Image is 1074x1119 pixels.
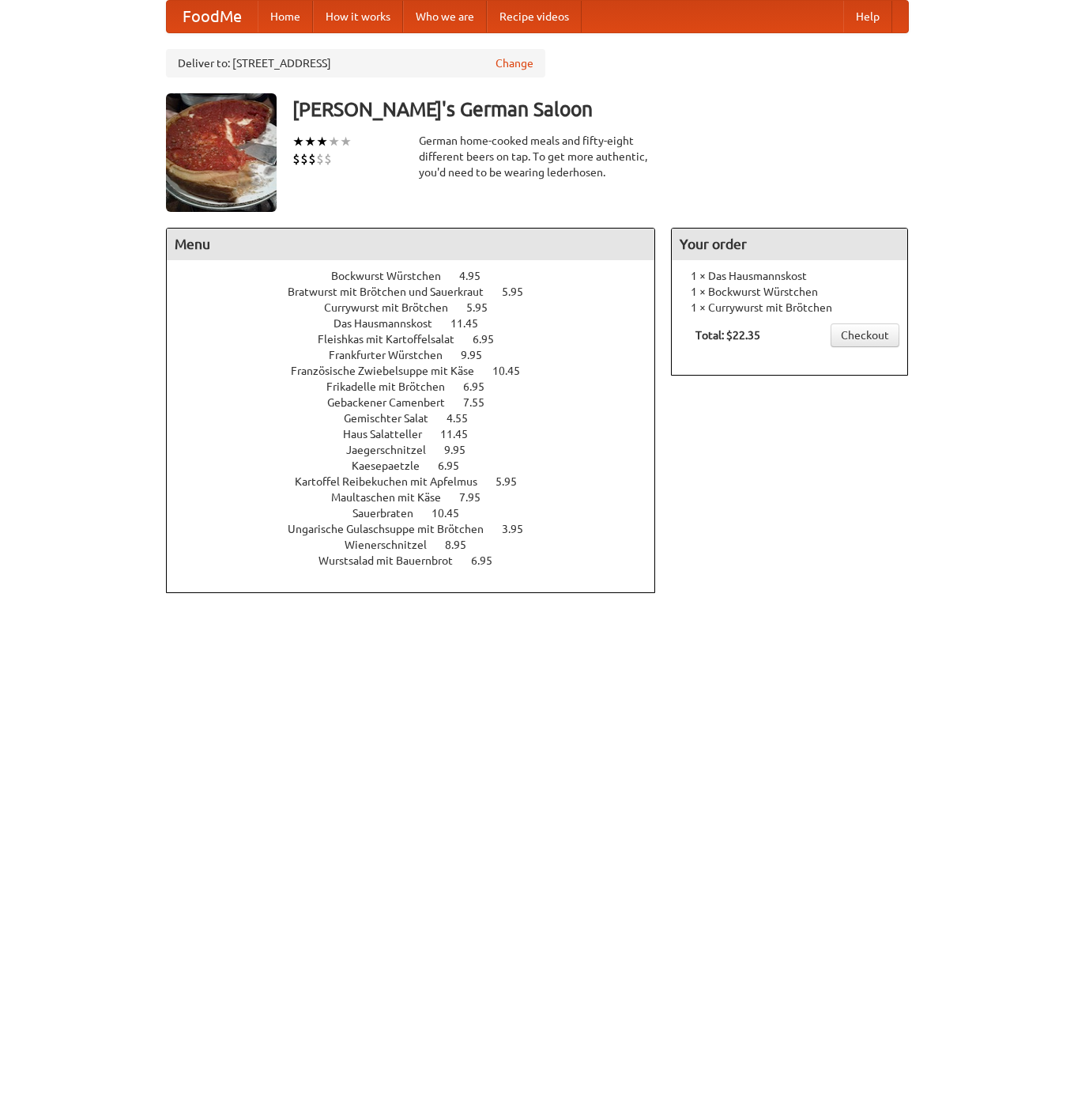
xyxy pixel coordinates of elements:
div: Deliver to: [STREET_ADDRESS] [166,49,545,77]
span: Maultaschen mit Käse [331,491,457,504]
span: Wurstsalad mit Bauernbrot [318,554,469,567]
a: Help [843,1,892,32]
span: Fleishkas mit Kartoffelsalat [318,333,470,346]
span: 11.45 [450,317,494,330]
li: ★ [340,133,352,150]
a: Ungarische Gulaschsuppe mit Brötchen 3.95 [288,523,552,535]
span: Ungarische Gulaschsuppe mit Brötchen [288,523,499,535]
span: Frankfurter Würstchen [329,349,458,361]
a: Checkout [831,323,899,347]
div: German home-cooked meals and fifty-eight different beers on tap. To get more authentic, you'd nee... [419,133,656,180]
a: Home [258,1,313,32]
img: angular.jpg [166,93,277,212]
span: Gemischter Salat [344,412,444,425]
a: Das Hausmannskost 11.45 [334,317,507,330]
a: Sauerbraten 10.45 [352,507,488,520]
span: 7.95 [459,491,496,504]
li: 1 × Currywurst mit Brötchen [680,300,899,316]
a: Bockwurst Würstchen 4.95 [331,270,510,282]
a: Französische Zwiebelsuppe mit Käse 10.45 [291,365,549,377]
a: FoodMe [167,1,258,32]
span: 5.95 [466,301,503,314]
a: Recipe videos [487,1,582,32]
a: Gemischter Salat 4.55 [344,412,497,425]
li: ★ [304,133,316,150]
a: Who we are [403,1,487,32]
h4: Menu [167,229,655,260]
span: 6.95 [473,333,510,346]
a: Kartoffel Reibekuchen mit Apfelmus 5.95 [295,475,546,488]
span: Currywurst mit Brötchen [324,301,464,314]
a: How it works [313,1,403,32]
span: 3.95 [502,523,539,535]
span: Kaesepaetzle [352,459,435,472]
a: Bratwurst mit Brötchen und Sauerkraut 5.95 [288,285,552,298]
li: 1 × Bockwurst Würstchen [680,284,899,300]
a: Wienerschnitzel 8.95 [345,539,496,551]
h3: [PERSON_NAME]'s German Saloon [292,93,909,125]
span: 6.95 [471,554,508,567]
a: Currywurst mit Brötchen 5.95 [324,301,517,314]
span: 6.95 [463,380,500,393]
span: Bratwurst mit Brötchen und Sauerkraut [288,285,499,298]
li: ★ [328,133,340,150]
li: $ [324,150,332,168]
span: 9.95 [444,444,481,456]
span: 6.95 [438,459,475,472]
span: 11.45 [440,428,484,440]
li: $ [292,150,300,168]
a: Frikadelle mit Brötchen 6.95 [326,380,514,393]
li: $ [300,150,308,168]
span: 10.45 [431,507,475,520]
span: Das Hausmannskost [334,317,448,330]
a: Kaesepaetzle 6.95 [352,459,488,472]
li: ★ [292,133,304,150]
span: Jaegerschnitzel [346,444,442,456]
a: Fleishkas mit Kartoffelsalat 6.95 [318,333,523,346]
li: ★ [316,133,328,150]
h4: Your order [672,229,907,260]
span: Sauerbraten [352,507,429,520]
li: $ [316,150,324,168]
a: Haus Salatteller 11.45 [343,428,497,440]
span: 5.95 [496,475,533,488]
span: 4.55 [447,412,484,425]
span: Französische Zwiebelsuppe mit Käse [291,365,490,377]
span: Frikadelle mit Brötchen [326,380,461,393]
span: Wienerschnitzel [345,539,443,551]
a: Maultaschen mit Käse 7.95 [331,491,510,504]
b: Total: $22.35 [695,329,760,342]
span: Kartoffel Reibekuchen mit Apfelmus [295,475,493,488]
a: Frankfurter Würstchen 9.95 [329,349,511,361]
span: 9.95 [461,349,498,361]
span: Haus Salatteller [343,428,438,440]
li: 1 × Das Hausmannskost [680,268,899,284]
span: 5.95 [502,285,539,298]
span: 7.55 [463,396,500,409]
a: Gebackener Camenbert 7.55 [327,396,514,409]
a: Jaegerschnitzel 9.95 [346,444,495,456]
span: Bockwurst Würstchen [331,270,457,282]
span: 10.45 [492,365,536,377]
span: 8.95 [445,539,482,551]
a: Change [496,55,533,71]
span: 4.95 [459,270,496,282]
li: $ [308,150,316,168]
a: Wurstsalad mit Bauernbrot 6.95 [318,554,522,567]
span: Gebackener Camenbert [327,396,461,409]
